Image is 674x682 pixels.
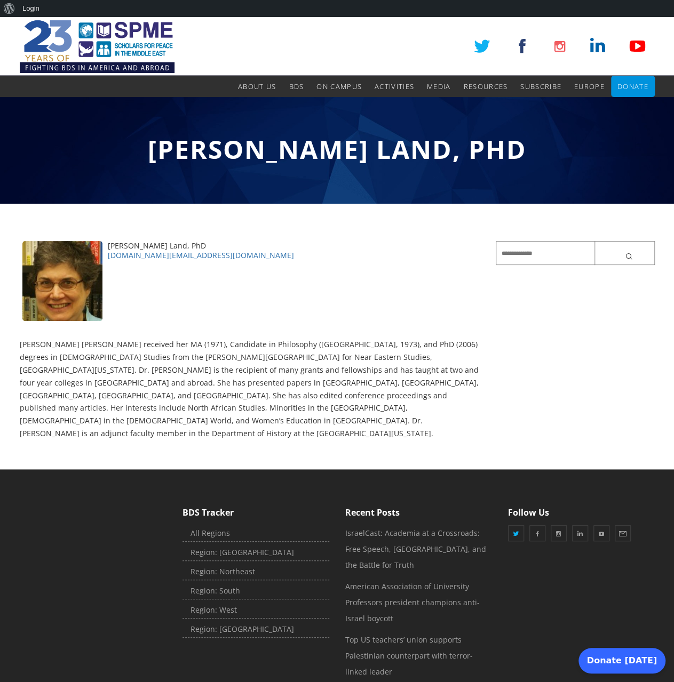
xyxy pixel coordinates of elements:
[183,564,329,580] a: Region: Northeast
[289,76,304,97] a: BDS
[183,602,329,619] a: Region: West
[22,241,102,321] img: joy.jpg
[375,76,414,97] a: Activities
[183,507,329,518] h5: BDS Tracker
[289,82,304,91] span: BDS
[108,250,294,260] a: [DOMAIN_NAME][EMAIL_ADDRESS][DOMAIN_NAME]
[508,507,655,518] h5: Follow Us
[574,82,605,91] span: Europe
[316,82,362,91] span: On Campus
[183,583,329,599] a: Region: South
[617,82,648,91] span: Donate
[345,528,486,570] a: IsraelCast: Academia at a Crossroads: Free Speech, [GEOGRAPHIC_DATA], and the Battle for Truth
[520,82,561,91] span: Subscribe
[148,132,527,166] span: [PERSON_NAME] Land, PhD
[183,525,329,542] a: All Regions
[375,82,414,91] span: Activities
[463,76,508,97] a: Resources
[427,76,451,97] a: Media
[238,76,276,97] a: About Us
[345,507,492,518] h5: Recent Posts
[183,621,329,638] a: Region: [GEOGRAPHIC_DATA]
[520,76,561,97] a: Subscribe
[427,82,451,91] span: Media
[316,76,362,97] a: On Campus
[574,76,605,97] a: Europe
[183,544,329,561] a: Region: [GEOGRAPHIC_DATA]
[20,338,480,439] p: [PERSON_NAME] [PERSON_NAME] received her MA (1971), Candidate in Philosophy ([GEOGRAPHIC_DATA], 1...
[617,76,648,97] a: Donate
[463,82,508,91] span: Resources
[20,241,480,251] div: [PERSON_NAME] Land, PhD
[345,581,480,623] a: American Association of University Professors president champions anti-Israel boycott
[345,635,473,677] a: Top US teachers’ union supports Palestinian counterpart with terror-linked leader
[238,82,276,91] span: About Us
[20,17,175,76] img: SPME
